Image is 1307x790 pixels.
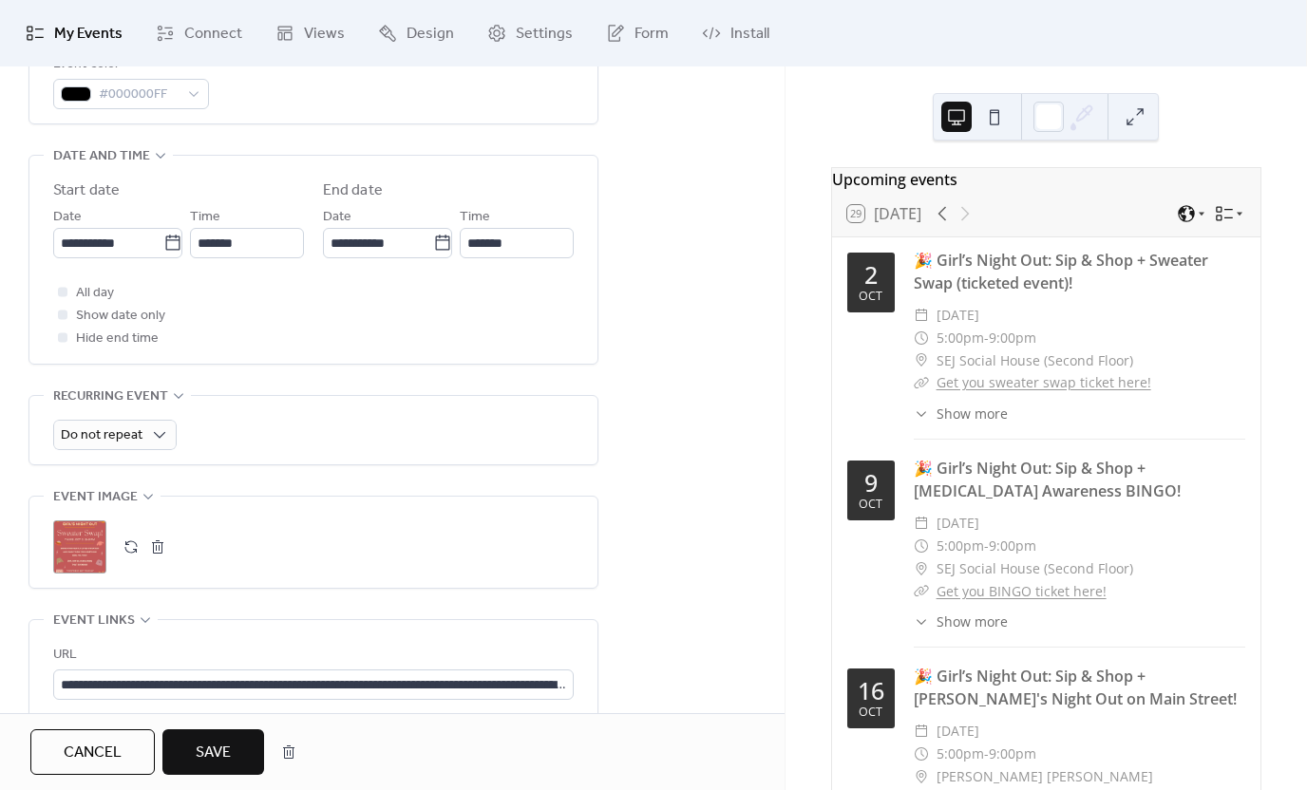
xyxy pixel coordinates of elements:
span: #000000FF [99,84,179,106]
a: Install [688,8,784,59]
div: ​ [914,580,929,603]
span: 5:00pm [937,743,984,765]
a: 🎉 Girl’s Night Out: Sip & Shop + [MEDICAL_DATA] Awareness BINGO! [914,458,1181,501]
div: ​ [914,304,929,327]
span: Recurring event [53,386,168,408]
div: Start date [53,179,120,202]
span: All day [76,282,114,305]
span: 5:00pm [937,327,984,349]
span: Date [323,206,351,229]
span: Design [407,23,454,46]
span: 9:00pm [989,327,1036,349]
div: 16 [858,679,884,703]
div: 2 [864,263,878,287]
span: Do not repeat [61,423,142,448]
span: 9:00pm [989,535,1036,557]
span: Time [190,206,220,229]
span: 5:00pm [937,535,984,557]
div: ; [53,520,106,574]
span: 9:00pm [989,743,1036,765]
span: Show more [937,611,1008,631]
span: Show date only [76,305,165,328]
button: Cancel [30,729,155,775]
div: Oct [859,291,882,303]
div: ​ [914,557,929,580]
button: ​Show more [914,404,1008,423]
div: ​ [914,349,929,372]
span: - [984,743,989,765]
div: Oct [859,706,882,719]
div: ​ [914,535,929,557]
button: Save [162,729,264,775]
span: Show more [937,404,1008,423]
span: Views [304,23,345,46]
div: ​ [914,765,929,788]
div: ​ [914,743,929,765]
div: URL [53,644,570,667]
div: ​ [914,512,929,535]
span: Install [730,23,769,46]
span: Settings [516,23,573,46]
div: End date [323,179,383,202]
span: Date and time [53,145,150,168]
span: Form [635,23,669,46]
span: My Events [54,23,123,46]
div: Upcoming events [832,168,1260,191]
button: ​Show more [914,611,1008,631]
a: 🎉 Girl’s Night Out: Sip & Shop + Sweater Swap (ticketed event)! [914,250,1208,293]
span: Date [53,206,82,229]
span: - [984,327,989,349]
div: 9 [864,471,878,495]
a: Get you BINGO ticket here! [937,582,1107,600]
a: Design [364,8,468,59]
span: [DATE] [937,512,979,535]
span: Event image [53,486,138,509]
a: Settings [473,8,587,59]
div: ​ [914,327,929,349]
div: ​ [914,720,929,743]
div: ​ [914,611,929,631]
a: My Events [11,8,137,59]
span: Time [460,206,490,229]
span: Connect [184,23,242,46]
a: Get you sweater swap ticket here! [937,373,1151,391]
span: Hide end time [76,328,159,350]
span: [DATE] [937,720,979,743]
span: [PERSON_NAME] [PERSON_NAME] [937,765,1153,788]
div: Event color [53,53,205,76]
div: 🎉 Girl’s Night Out: Sip & Shop + [PERSON_NAME]'s Night Out on Main Street! [914,665,1245,710]
span: SEJ Social House (Second Floor) [937,349,1133,372]
span: Save [196,742,231,764]
div: ​ [914,404,929,423]
a: Form [592,8,683,59]
span: Event links [53,610,135,632]
span: [DATE] [937,304,979,327]
div: Oct [859,498,882,511]
span: Cancel [64,742,122,764]
span: - [984,535,989,557]
span: SEJ Social House (Second Floor) [937,557,1133,580]
a: Views [261,8,359,59]
a: Connect [142,8,256,59]
div: ​ [914,371,929,394]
